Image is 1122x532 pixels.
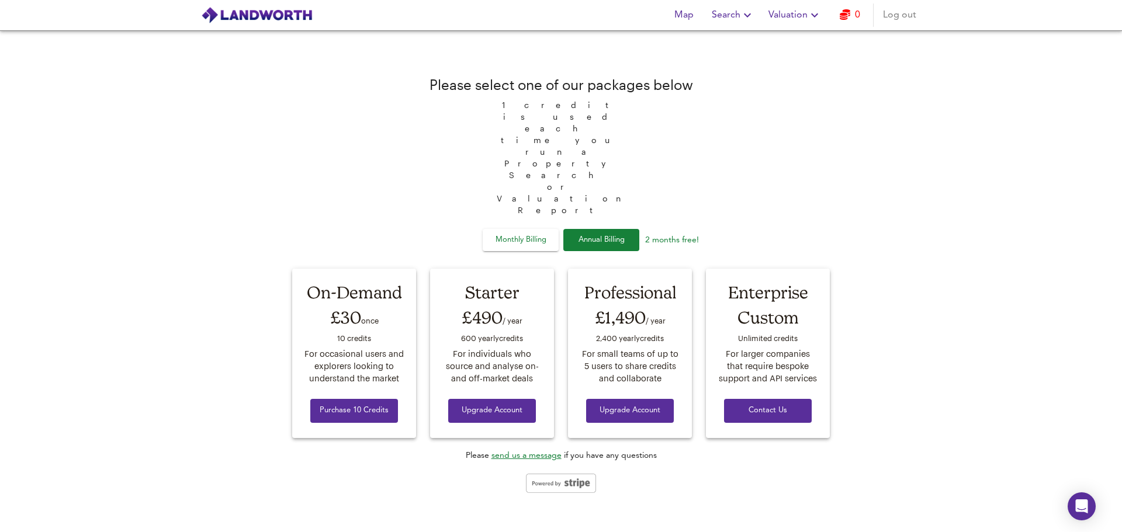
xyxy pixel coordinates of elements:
[645,236,699,244] span: 2 months free!
[466,450,657,461] div: Please if you have any questions
[717,331,819,348] div: Unlimited credit s
[303,304,405,331] div: £30
[878,4,921,27] button: Log out
[768,7,822,23] span: Valuation
[586,399,674,423] button: Upgrade Account
[303,348,405,384] div: For occasional users and explorers looking to understand the market
[840,7,860,23] a: 0
[733,404,802,418] span: Contact Us
[441,348,543,384] div: For individuals who source and analyse on- and off-market deals
[670,7,698,23] span: Map
[831,4,868,27] button: 0
[1068,492,1096,520] div: Open Intercom Messenger
[526,474,596,493] img: stripe-logo
[303,331,405,348] div: 10 credit s
[646,316,666,325] span: / year
[883,7,916,23] span: Log out
[483,229,559,252] button: Monthly Billing
[320,404,389,418] span: Purchase 10 Credits
[201,6,313,24] img: logo
[441,331,543,348] div: 600 yearly credit s
[579,304,681,331] div: £1,490
[724,399,812,423] button: Contact Us
[665,4,702,27] button: Map
[717,348,819,384] div: For larger companies that require bespoke support and API services
[310,399,398,423] button: Purchase 10 Credits
[712,7,754,23] span: Search
[491,234,550,247] span: Monthly Billing
[448,399,536,423] button: Upgrade Account
[579,331,681,348] div: 2,400 yearly credit s
[764,4,826,27] button: Valuation
[491,451,562,460] a: send us a message
[430,75,693,95] div: Please select one of our packages below
[458,404,527,418] span: Upgrade Account
[303,280,405,304] div: On-Demand
[441,280,543,304] div: Starter
[579,348,681,384] div: For small teams of up to 5 users to share credits and collaborate
[707,4,759,27] button: Search
[717,304,819,331] div: Custom
[717,280,819,304] div: Enterprise
[595,404,664,418] span: Upgrade Account
[579,280,681,304] div: Professional
[491,95,631,216] span: 1 credit is used each time you run a Property Search or Valuation Report
[441,304,543,331] div: £490
[503,316,522,325] span: / year
[361,316,379,325] span: once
